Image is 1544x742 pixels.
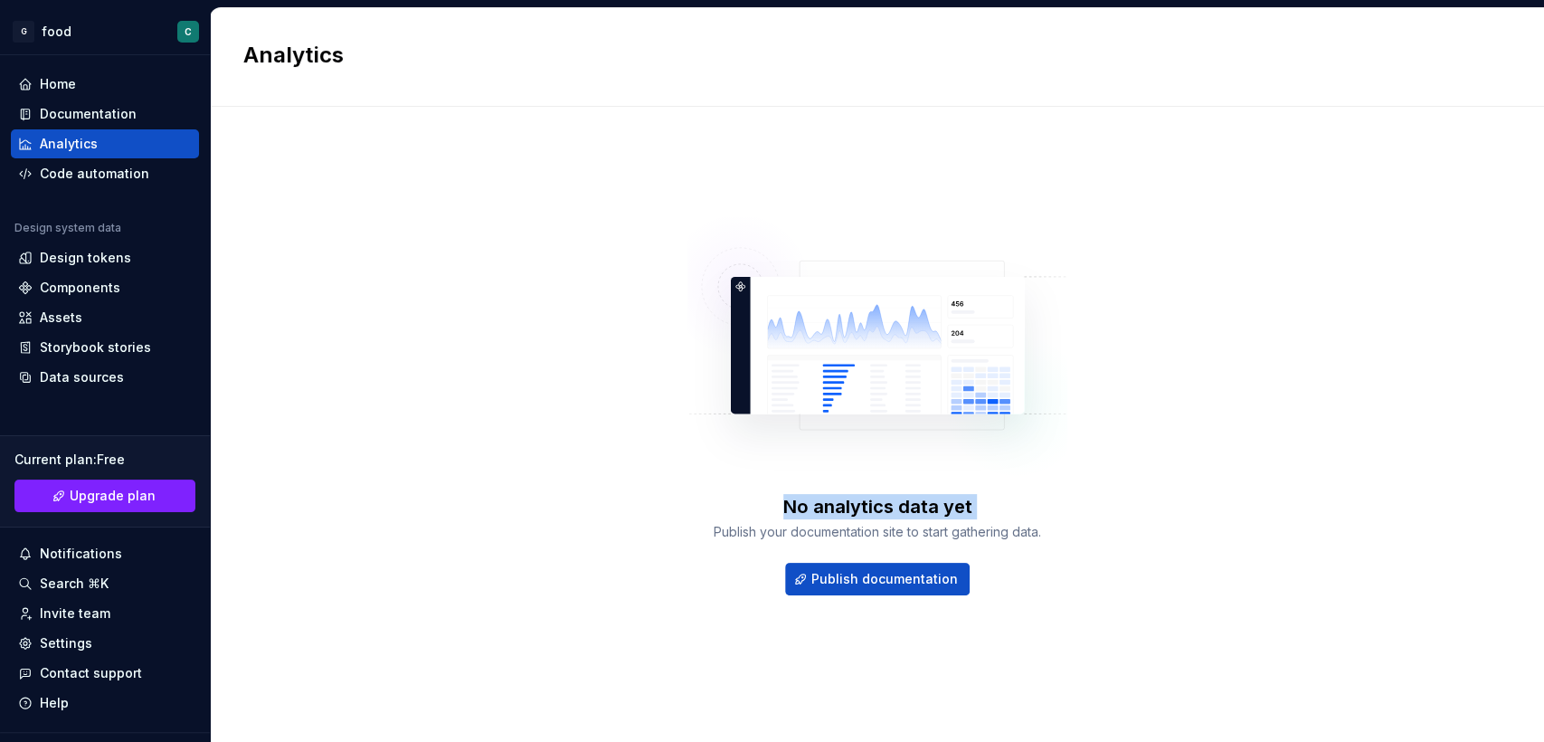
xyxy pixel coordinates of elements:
[14,451,195,469] div: Current plan : Free
[11,539,199,568] button: Notifications
[11,100,199,128] a: Documentation
[11,333,199,362] a: Storybook stories
[40,338,151,357] div: Storybook stories
[40,575,109,593] div: Search ⌘K
[40,545,122,563] div: Notifications
[40,279,120,297] div: Components
[11,689,199,718] button: Help
[785,563,970,595] button: Publish documentation
[14,480,195,512] a: Upgrade plan
[11,599,199,628] a: Invite team
[11,303,199,332] a: Assets
[11,70,199,99] a: Home
[783,494,972,519] div: No analytics data yet
[40,75,76,93] div: Home
[70,487,156,505] span: Upgrade plan
[40,694,69,712] div: Help
[42,23,71,41] div: food
[11,659,199,688] button: Contact support
[811,570,958,588] span: Publish documentation
[11,159,199,188] a: Code automation
[40,634,92,652] div: Settings
[11,129,199,158] a: Analytics
[13,21,34,43] div: G
[4,12,206,51] button: GfoodC
[14,221,121,235] div: Design system data
[11,273,199,302] a: Components
[243,41,1490,70] h2: Analytics
[40,135,98,153] div: Analytics
[40,604,110,623] div: Invite team
[40,249,131,267] div: Design tokens
[40,368,124,386] div: Data sources
[11,629,199,658] a: Settings
[11,243,199,272] a: Design tokens
[11,363,199,392] a: Data sources
[40,664,142,682] div: Contact support
[40,309,82,327] div: Assets
[40,165,149,183] div: Code automation
[714,523,1041,541] div: Publish your documentation site to start gathering data.
[40,105,137,123] div: Documentation
[185,24,192,39] div: C
[11,569,199,598] button: Search ⌘K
